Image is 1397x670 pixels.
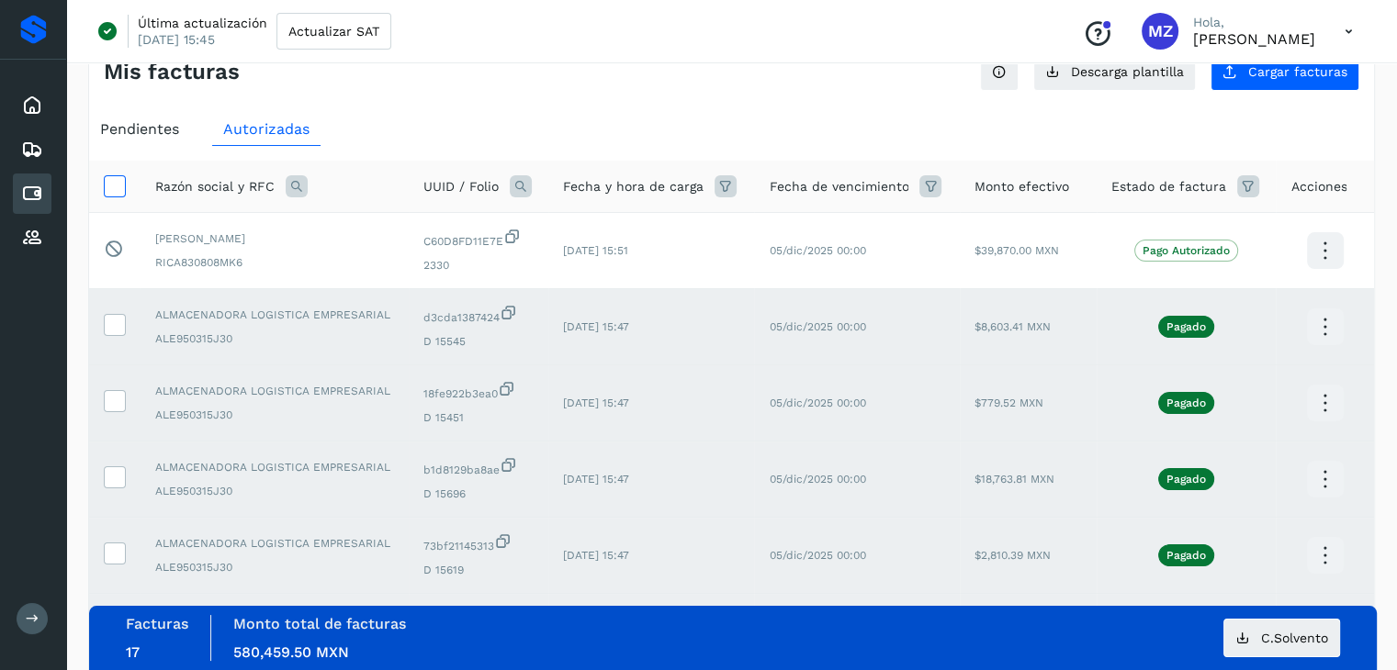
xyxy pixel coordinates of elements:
span: ALE950315J30 [155,483,394,499]
span: C.Solvento [1261,631,1328,644]
span: 73bf21145313 [423,532,534,554]
p: Última actualización [138,15,267,31]
span: [PERSON_NAME] [155,230,394,247]
div: Proveedores [13,218,51,258]
span: $779.52 MXN [975,396,1043,409]
span: 17 [126,643,140,661]
span: Fecha y hora de carga [563,177,704,196]
span: 05/dic/2025 00:00 [769,244,865,257]
p: Pago Autorizado [1143,244,1230,257]
span: D 15696 [423,486,534,502]
span: $18,763.81 MXN [975,473,1054,486]
span: ALE950315J30 [155,330,394,347]
span: ALE950315J30 [155,407,394,423]
p: [DATE] 15:45 [138,31,215,48]
span: 18fe922b3ea0 [423,380,534,402]
label: Facturas [126,615,188,632]
span: Descarga plantilla [1071,65,1184,78]
span: Cargar facturas [1248,65,1347,78]
button: Cargar facturas [1211,52,1359,91]
span: $39,870.00 MXN [975,244,1059,257]
span: Fecha de vencimiento [769,177,908,196]
button: Actualizar SAT [276,13,391,50]
p: Pagado [1166,549,1206,562]
span: 05/dic/2025 00:00 [769,396,865,409]
span: Monto efectivo [975,177,1069,196]
span: UUID / Folio [423,177,499,196]
h4: Mis facturas [104,59,240,85]
span: ALE950315J30 [155,559,394,575]
span: [DATE] 15:51 [563,244,628,257]
span: 05/dic/2025 00:00 [769,473,865,486]
span: [DATE] 15:47 [563,549,629,562]
p: Pagado [1166,320,1206,333]
span: Razón social y RFC [155,177,275,196]
span: Estado de factura [1111,177,1226,196]
button: C.Solvento [1223,619,1340,657]
span: C60D8FD11E7E [423,228,534,250]
p: Hola, [1193,15,1315,30]
span: Pendientes [100,120,179,138]
p: Mariana Zavala Uribe [1193,30,1315,48]
span: d3cda1387424 [423,304,534,326]
span: D 15451 [423,409,534,426]
p: Pagado [1166,473,1206,486]
span: D 15619 [423,562,534,578]
span: [DATE] 15:47 [563,320,629,333]
span: Autorizadas [223,120,310,138]
span: [DATE] 15:47 [563,396,629,409]
span: Acciones [1290,177,1346,196]
span: RICA830808MK6 [155,254,394,271]
span: 05/dic/2025 00:00 [769,549,865,562]
span: $8,603.41 MXN [975,320,1051,333]
span: ALMACENADORA LOGISTICA EMPRESARIAL [155,535,394,552]
label: Monto total de facturas [233,615,406,632]
span: ALMACENADORA LOGISTICA EMPRESARIAL [155,383,394,399]
span: Actualizar SAT [288,25,379,38]
span: 05/dic/2025 00:00 [769,320,865,333]
span: D 15545 [423,333,534,350]
div: Inicio [13,85,51,126]
div: Cuentas por pagar [13,173,51,214]
span: 2330 [423,257,534,274]
span: $2,810.39 MXN [975,549,1051,562]
p: Pagado [1166,396,1206,409]
span: ALMACENADORA LOGISTICA EMPRESARIAL [155,307,394,323]
div: Embarques [13,129,51,170]
span: ALMACENADORA LOGISTICA EMPRESARIAL [155,459,394,475]
button: Descarga plantilla [1033,52,1196,91]
span: [DATE] 15:47 [563,473,629,486]
span: 580,459.50 MXN [233,643,349,661]
span: b1d8129ba8ae [423,456,534,478]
